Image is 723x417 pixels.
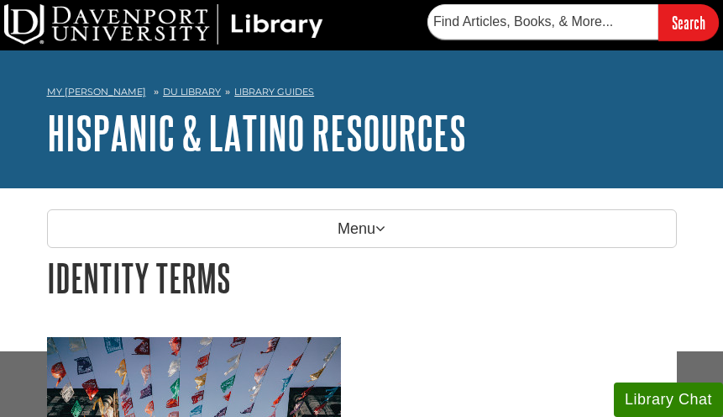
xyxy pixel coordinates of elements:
a: Library Guides [234,86,314,98]
a: My [PERSON_NAME] [47,85,146,99]
a: DU Library [163,86,221,98]
form: Searches DU Library's articles, books, and more [427,4,719,40]
input: Search [658,4,719,40]
p: Menu [47,209,677,248]
h1: Identity Terms [47,256,677,299]
input: Find Articles, Books, & More... [427,4,658,40]
img: DU Library [4,4,323,45]
a: Hispanic & Latino Resources [47,107,466,159]
button: Library Chat [614,383,723,417]
nav: breadcrumb [47,81,677,108]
